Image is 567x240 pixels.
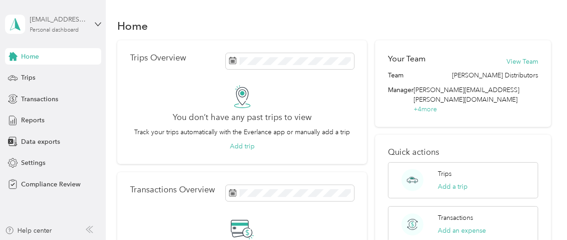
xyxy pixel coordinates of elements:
[438,182,468,191] button: Add a trip
[414,86,519,104] span: [PERSON_NAME][EMAIL_ADDRESS][PERSON_NAME][DOMAIN_NAME]
[21,94,58,104] span: Transactions
[21,73,35,82] span: Trips
[30,15,87,24] div: [EMAIL_ADDRESS][PERSON_NAME][DOMAIN_NAME]
[117,21,148,31] h1: Home
[130,185,215,195] p: Transactions Overview
[21,52,39,61] span: Home
[5,226,52,235] button: Help center
[507,57,538,66] button: View Team
[21,115,44,125] span: Reports
[516,189,567,240] iframe: Everlance-gr Chat Button Frame
[388,71,403,80] span: Team
[134,127,350,137] p: Track your trips automatically with the Everlance app or manually add a trip
[438,226,486,235] button: Add an expense
[173,113,311,122] h2: You don’t have any past trips to view
[452,71,538,80] span: [PERSON_NAME] Distributors
[438,169,452,179] p: Trips
[30,27,79,33] div: Personal dashboard
[130,53,186,63] p: Trips Overview
[388,147,539,157] p: Quick actions
[388,85,414,114] span: Manager
[21,158,45,168] span: Settings
[388,53,425,65] h2: Your Team
[438,213,473,223] p: Transactions
[230,142,255,151] button: Add trip
[21,180,81,189] span: Compliance Review
[414,105,437,113] span: + 4 more
[21,137,60,147] span: Data exports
